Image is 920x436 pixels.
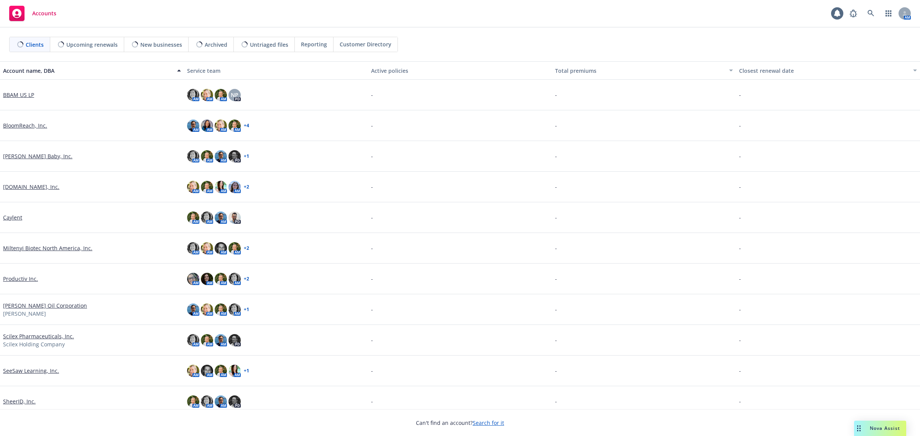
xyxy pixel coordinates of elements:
span: Untriaged files [250,41,288,49]
img: photo [215,120,227,132]
a: Caylent [3,213,22,221]
img: photo [215,303,227,316]
img: photo [201,89,213,101]
a: Miltenyi Biotec North America, Inc. [3,244,92,252]
a: Search [863,6,879,21]
button: Total premiums [552,61,736,80]
img: photo [201,211,213,224]
a: BBAM US LP [3,91,34,99]
span: - [555,183,557,191]
a: [PERSON_NAME] Oil Corporation [3,302,87,310]
img: photo [187,89,199,101]
button: Nova Assist [854,421,906,436]
a: Search for it [473,419,504,426]
span: Customer Directory [340,40,391,48]
img: photo [187,273,199,285]
img: photo [215,395,227,408]
img: photo [215,334,227,346]
a: [PERSON_NAME] Baby, Inc. [3,152,72,160]
img: photo [201,365,213,377]
span: - [739,121,741,129]
img: photo [228,150,241,162]
span: - [739,244,741,252]
span: NP [231,91,238,99]
button: Active policies [368,61,552,80]
img: photo [215,365,227,377]
img: photo [228,242,241,254]
img: photo [215,89,227,101]
img: photo [228,273,241,285]
a: Report a Bug [846,6,861,21]
span: Accounts [32,10,56,16]
div: Closest renewal date [739,67,909,75]
a: + 2 [244,246,249,251]
img: photo [201,150,213,162]
span: - [739,213,741,221]
span: Archived [205,41,227,49]
span: Clients [26,41,44,49]
span: - [371,121,373,129]
a: + 2 [244,277,249,281]
a: Switch app [881,6,896,21]
a: Scilex Pharmaceuticals, Inc. [3,332,74,340]
span: - [555,213,557,221]
span: - [371,183,373,191]
img: photo [201,181,213,193]
img: photo [228,120,241,132]
span: Upcoming renewals [66,41,118,49]
img: photo [228,181,241,193]
div: Account name, DBA [3,67,172,75]
span: - [555,275,557,283]
span: - [371,275,373,283]
img: photo [215,181,227,193]
span: - [739,336,741,344]
img: photo [187,242,199,254]
span: - [371,152,373,160]
img: photo [187,334,199,346]
span: - [371,305,373,313]
span: - [555,397,557,405]
a: + 4 [244,123,249,128]
a: Productiv Inc. [3,275,38,283]
span: - [739,305,741,313]
span: - [371,244,373,252]
img: photo [201,120,213,132]
a: SeeSaw Learning, Inc. [3,367,59,375]
span: - [555,121,557,129]
img: photo [187,211,199,224]
span: - [739,367,741,375]
img: photo [187,303,199,316]
span: - [371,367,373,375]
img: photo [228,334,241,346]
span: - [555,244,557,252]
div: Active policies [371,67,549,75]
span: - [739,152,741,160]
img: photo [228,303,241,316]
img: photo [228,365,241,377]
a: + 2 [244,185,249,189]
span: - [739,91,741,99]
span: Nova Assist [870,425,900,431]
div: Service team [187,67,365,75]
span: Reporting [301,40,327,48]
img: photo [215,242,227,254]
span: New businesses [140,41,182,49]
a: + 1 [244,369,249,373]
span: - [555,91,557,99]
img: photo [187,120,199,132]
img: photo [201,395,213,408]
span: - [371,397,373,405]
button: Service team [184,61,368,80]
a: + 1 [244,307,249,312]
span: - [739,183,741,191]
img: photo [201,242,213,254]
a: Accounts [6,3,59,24]
img: photo [228,395,241,408]
a: [DOMAIN_NAME], Inc. [3,183,59,191]
span: - [739,275,741,283]
img: photo [187,395,199,408]
a: + 1 [244,154,249,159]
a: BloomReach, Inc. [3,121,47,129]
img: photo [187,150,199,162]
span: - [371,213,373,221]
